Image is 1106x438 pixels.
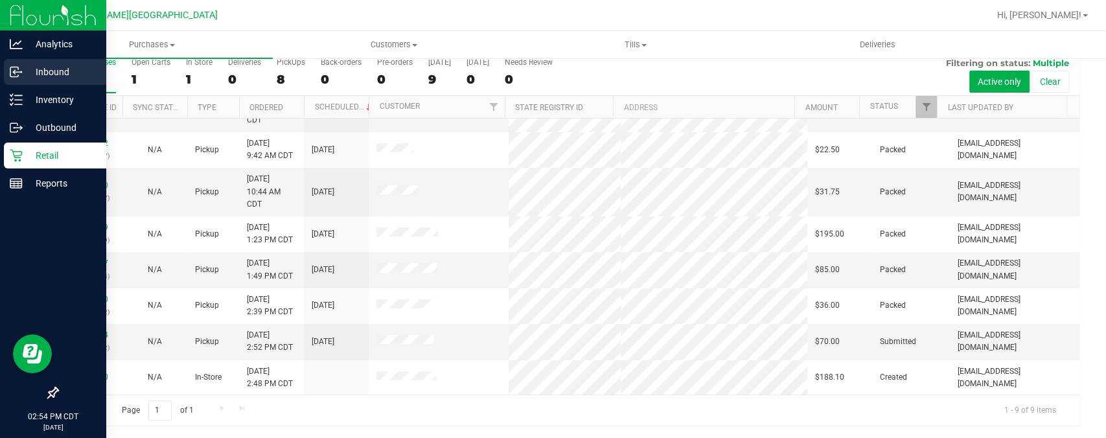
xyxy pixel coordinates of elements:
[47,10,218,21] span: Ft [PERSON_NAME][GEOGRAPHIC_DATA]
[247,257,293,282] span: [DATE] 1:49 PM CDT
[198,103,216,112] a: Type
[757,31,998,58] a: Deliveries
[314,102,373,111] a: Scheduled
[195,371,222,384] span: In-Store
[815,336,840,348] span: $70.00
[195,144,219,156] span: Pickup
[483,96,505,118] a: Filter
[516,39,756,51] span: Tills
[195,299,219,312] span: Pickup
[148,301,162,310] span: Not Applicable
[467,72,489,87] div: 0
[515,103,583,112] a: State Registry ID
[23,148,100,163] p: Retail
[321,72,362,87] div: 0
[312,264,334,276] span: [DATE]
[277,58,305,67] div: PickUps
[880,264,906,276] span: Packed
[148,371,162,384] button: N/A
[148,144,162,156] button: N/A
[31,39,273,51] span: Purchases
[148,400,172,421] input: 1
[815,371,844,384] span: $188.10
[377,58,413,67] div: Pre-orders
[10,149,23,162] inline-svg: Retail
[467,58,489,67] div: [DATE]
[958,137,1072,162] span: [EMAIL_ADDRESS][DOMAIN_NAME]
[186,58,213,67] div: In Store
[247,137,293,162] span: [DATE] 9:42 AM CDT
[247,365,293,390] span: [DATE] 2:48 PM CDT
[148,265,162,274] span: Not Applicable
[132,72,170,87] div: 1
[195,228,219,240] span: Pickup
[148,229,162,238] span: Not Applicable
[13,334,52,373] iframe: Resource center
[321,58,362,67] div: Back-orders
[997,10,1081,20] span: Hi, [PERSON_NAME]!
[148,336,162,348] button: N/A
[958,329,1072,354] span: [EMAIL_ADDRESS][DOMAIN_NAME]
[946,58,1030,68] span: Filtering on status:
[249,103,283,112] a: Ordered
[312,299,334,312] span: [DATE]
[148,228,162,240] button: N/A
[805,103,837,112] a: Amount
[273,39,514,51] span: Customers
[247,173,296,211] span: [DATE] 10:44 AM CDT
[111,400,204,421] span: Page of 1
[815,299,840,312] span: $36.00
[148,299,162,312] button: N/A
[195,186,219,198] span: Pickup
[969,71,1030,93] button: Active only
[428,58,451,67] div: [DATE]
[247,222,293,246] span: [DATE] 1:23 PM CDT
[10,65,23,78] inline-svg: Inbound
[148,187,162,196] span: Not Applicable
[377,72,413,87] div: 0
[23,92,100,108] p: Inventory
[958,294,1072,318] span: [EMAIL_ADDRESS][DOMAIN_NAME]
[312,144,334,156] span: [DATE]
[880,144,906,156] span: Packed
[6,411,100,422] p: 02:54 PM CDT
[1033,58,1069,68] span: Multiple
[880,371,907,384] span: Created
[880,228,906,240] span: Packed
[994,400,1066,420] span: 1 - 9 of 9 items
[880,336,916,348] span: Submitted
[277,72,305,87] div: 8
[23,64,100,80] p: Inbound
[958,257,1072,282] span: [EMAIL_ADDRESS][DOMAIN_NAME]
[815,186,840,198] span: $31.75
[148,145,162,154] span: Not Applicable
[947,103,1013,112] a: Last Updated By
[228,58,261,67] div: Deliveries
[10,177,23,190] inline-svg: Reports
[195,336,219,348] span: Pickup
[10,121,23,134] inline-svg: Outbound
[428,72,451,87] div: 9
[870,102,897,111] a: Status
[505,58,553,67] div: Needs Review
[880,186,906,198] span: Packed
[880,299,906,312] span: Packed
[1031,71,1069,93] button: Clear
[133,103,183,112] a: Sync Status
[132,58,170,67] div: Open Carts
[148,186,162,198] button: N/A
[31,31,273,58] a: Purchases
[6,422,100,432] p: [DATE]
[379,102,419,111] a: Customer
[273,31,514,58] a: Customers
[613,96,794,119] th: Address
[23,36,100,52] p: Analytics
[815,264,840,276] span: $85.00
[186,72,213,87] div: 1
[23,176,100,191] p: Reports
[312,186,334,198] span: [DATE]
[148,373,162,382] span: Not Applicable
[247,329,293,354] span: [DATE] 2:52 PM CDT
[815,144,840,156] span: $22.50
[815,228,844,240] span: $195.00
